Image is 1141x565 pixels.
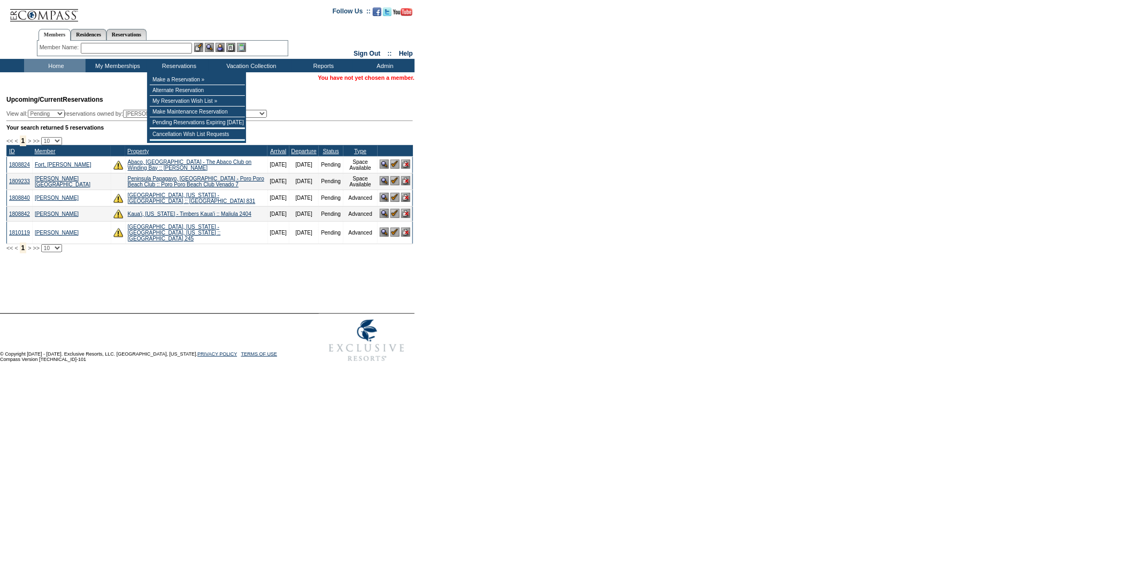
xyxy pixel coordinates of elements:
img: Follow us on Twitter [383,7,392,16]
a: Sign Out [354,50,380,57]
a: ID [9,148,15,154]
img: There are insufficient days and/or tokens to cover this reservation [113,160,123,170]
td: Make a Reservation » [150,74,245,85]
span: Upcoming/Current [6,96,63,103]
span: >> [33,138,39,144]
a: Members [39,29,71,41]
a: [PERSON_NAME] [35,230,79,236]
td: Pending [319,173,343,190]
a: Reservations [106,29,147,40]
span: < [14,245,18,251]
a: [PERSON_NAME] [35,211,79,217]
span: Reservations [6,96,103,103]
td: Reservations [147,59,209,72]
td: Make Maintenance Reservation [150,107,245,117]
td: [DATE] [267,206,289,221]
img: Cancel Reservation [401,193,410,202]
img: b_edit.gif [194,43,203,52]
img: View Reservation [380,160,389,169]
td: Cancellation Wish List Requests [150,129,245,140]
td: [DATE] [289,173,319,190]
a: Arrival [270,148,286,154]
img: Exclusive Resorts [319,314,415,367]
a: [PERSON_NAME][GEOGRAPHIC_DATA] [35,176,90,187]
a: Departure [292,148,317,154]
td: Admin [353,59,415,72]
img: Reservations [226,43,235,52]
a: 1808842 [9,211,30,217]
a: 1809233 [9,178,30,184]
td: Alternate Reservation [150,85,245,96]
img: Cancel Reservation [401,209,410,218]
img: View Reservation [380,228,389,237]
img: Impersonate [216,43,225,52]
a: Become our fan on Facebook [373,11,381,17]
td: Reports [292,59,353,72]
td: Space Available [343,173,378,190]
img: Cancel Reservation [401,228,410,237]
a: Property [127,148,149,154]
img: Cancel Reservation [401,176,410,185]
a: [GEOGRAPHIC_DATA], [US_STATE] - [GEOGRAPHIC_DATA], [US_STATE] :: [GEOGRAPHIC_DATA] 245 [128,224,221,242]
span: < [14,138,18,144]
img: b_calculator.gif [237,43,246,52]
img: Confirm Reservation [390,160,400,169]
div: View all: reservations owned by: [6,110,272,118]
span: 1 [20,243,27,253]
a: Help [399,50,413,57]
span: << [6,138,13,144]
a: 1808824 [9,162,30,168]
td: Advanced [343,206,378,221]
img: Confirm Reservation [390,193,400,202]
img: There are insufficient days and/or tokens to cover this reservation [113,209,123,219]
a: Abaco, [GEOGRAPHIC_DATA] - The Abaco Club on Winding Bay :: [PERSON_NAME] [128,159,252,171]
img: View Reservation [380,209,389,218]
img: Cancel Reservation [401,160,410,169]
td: Pending [319,206,343,221]
img: View Reservation [380,193,389,202]
img: There are insufficient days and/or tokens to cover this reservation [113,228,123,237]
td: Pending [319,156,343,173]
img: Become our fan on Facebook [373,7,381,16]
td: Pending [319,221,343,244]
td: Pending [319,190,343,206]
td: Home [24,59,86,72]
td: [DATE] [289,156,319,173]
img: Confirm Reservation [390,209,400,218]
td: [DATE] [289,221,319,244]
td: [DATE] [289,190,319,206]
td: Follow Us :: [333,6,371,19]
a: Fort, [PERSON_NAME] [35,162,91,168]
td: [DATE] [267,221,289,244]
td: [DATE] [267,156,289,173]
a: 1808840 [9,195,30,201]
span: > [28,245,31,251]
img: View Reservation [380,176,389,185]
a: Kaua'i, [US_STATE] - Timbers Kaua'i :: Maliula 2404 [128,211,251,217]
td: [DATE] [289,206,319,221]
span: :: [388,50,392,57]
a: Subscribe to our YouTube Channel [393,11,412,17]
span: 1 [20,135,27,146]
span: << [6,245,13,251]
td: Vacation Collection [209,59,292,72]
a: Peninsula Papagayo, [GEOGRAPHIC_DATA] - Poro Poro Beach Club :: Poro Poro Beach Club Venado 7 [128,176,264,187]
a: Type [354,148,366,154]
td: My Memberships [86,59,147,72]
td: Advanced [343,221,378,244]
a: TERMS OF USE [241,351,278,357]
a: 1810119 [9,230,30,236]
td: My Reservation Wish List » [150,96,245,107]
span: >> [33,245,39,251]
div: Your search returned 5 reservations [6,124,413,131]
td: Space Available [343,156,378,173]
a: PRIVACY POLICY [197,351,237,357]
img: Confirm Reservation [390,176,400,185]
span: > [28,138,31,144]
img: Confirm Reservation [390,228,400,237]
a: Residences [71,29,106,40]
a: Follow us on Twitter [383,11,392,17]
img: View [205,43,214,52]
td: [DATE] [267,190,289,206]
span: You have not yet chosen a member. [318,74,415,81]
